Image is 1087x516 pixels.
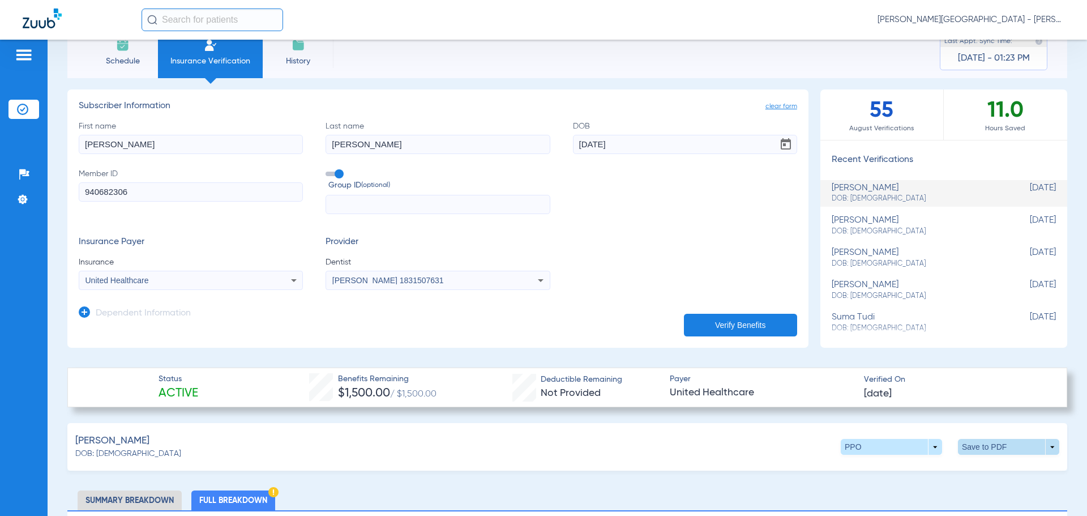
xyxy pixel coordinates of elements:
[999,215,1056,236] span: [DATE]
[573,135,797,154] input: DOBOpen calendar
[1035,37,1043,45] img: last sync help info
[15,48,33,62] img: hamburger-icon
[832,194,999,204] span: DOB: [DEMOGRAPHIC_DATA]
[326,257,550,268] span: Dentist
[96,56,149,67] span: Schedule
[116,39,130,52] img: Schedule
[832,323,999,334] span: DOB: [DEMOGRAPHIC_DATA]
[832,312,999,333] div: suma tudi
[573,121,797,154] label: DOB
[79,182,303,202] input: Member ID
[944,36,1012,47] span: Last Appt. Sync Time:
[541,388,601,398] span: Not Provided
[765,101,797,112] span: clear form
[271,56,325,67] span: History
[820,89,944,140] div: 55
[841,439,942,455] button: PPO
[832,259,999,269] span: DOB: [DEMOGRAPHIC_DATA]
[268,487,279,497] img: Hazard
[79,257,303,268] span: Insurance
[292,39,305,52] img: History
[78,491,182,510] li: Summary Breakdown
[338,373,436,385] span: Benefits Remaining
[1030,462,1087,516] iframe: Chat Widget
[670,386,854,400] span: United Healthcare
[684,314,797,336] button: Verify Benefits
[159,386,198,402] span: Active
[79,135,303,154] input: First name
[142,8,283,31] input: Search for patients
[361,180,390,191] small: (optional)
[832,280,999,301] div: [PERSON_NAME]
[75,448,181,460] span: DOB: [DEMOGRAPHIC_DATA]
[958,439,1059,455] button: Save to PDF
[79,121,303,154] label: First name
[774,133,797,156] button: Open calendar
[85,276,149,285] span: United Healthcare
[670,373,854,385] span: Payer
[390,390,436,399] span: / $1,500.00
[944,123,1067,134] span: Hours Saved
[820,155,1067,166] h3: Recent Verifications
[944,89,1067,140] div: 11.0
[79,101,797,112] h3: Subscriber Information
[958,53,1030,64] span: [DATE] - 01:23 PM
[832,291,999,301] span: DOB: [DEMOGRAPHIC_DATA]
[326,237,550,248] h3: Provider
[541,374,622,386] span: Deductible Remaining
[326,121,550,154] label: Last name
[999,248,1056,268] span: [DATE]
[999,183,1056,204] span: [DATE]
[204,39,217,52] img: Manual Insurance Verification
[864,387,892,401] span: [DATE]
[96,308,191,319] h3: Dependent Information
[23,8,62,28] img: Zuub Logo
[820,123,943,134] span: August Verifications
[326,135,550,154] input: Last name
[79,237,303,248] h3: Insurance Payer
[159,373,198,385] span: Status
[338,387,390,399] span: $1,500.00
[832,227,999,237] span: DOB: [DEMOGRAPHIC_DATA]
[832,183,999,204] div: [PERSON_NAME]
[864,374,1049,386] span: Verified On
[999,312,1056,333] span: [DATE]
[147,15,157,25] img: Search Icon
[999,280,1056,301] span: [DATE]
[166,56,254,67] span: Insurance Verification
[832,248,999,268] div: [PERSON_NAME]
[332,276,444,285] span: [PERSON_NAME] 1831507631
[878,14,1064,25] span: [PERSON_NAME][GEOGRAPHIC_DATA] - [PERSON_NAME][GEOGRAPHIC_DATA]
[79,168,303,215] label: Member ID
[75,434,149,448] span: [PERSON_NAME]
[191,491,275,510] li: Full Breakdown
[832,215,999,236] div: [PERSON_NAME]
[328,180,550,191] span: Group ID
